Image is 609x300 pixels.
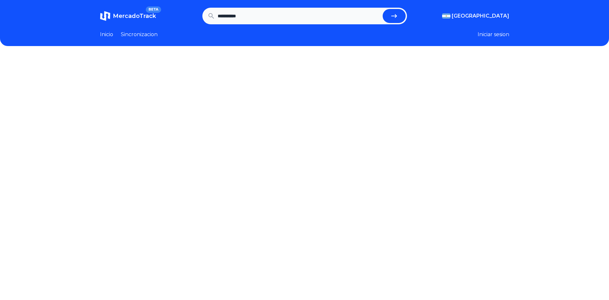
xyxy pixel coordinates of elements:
[478,31,509,38] button: Iniciar sesion
[452,12,509,20] span: [GEOGRAPHIC_DATA]
[442,13,450,19] img: Argentina
[100,31,113,38] a: Inicio
[442,12,509,20] button: [GEOGRAPHIC_DATA]
[100,11,156,21] a: MercadoTrackBETA
[121,31,158,38] a: Sincronizacion
[146,6,161,13] span: BETA
[100,11,110,21] img: MercadoTrack
[113,12,156,20] span: MercadoTrack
